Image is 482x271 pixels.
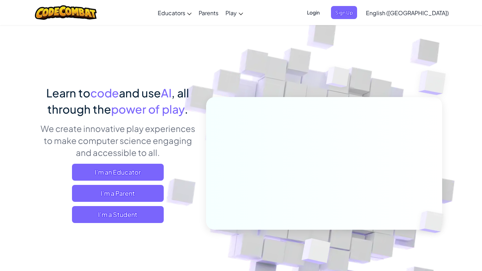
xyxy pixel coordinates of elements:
span: AI [161,86,171,100]
button: Sign Up [331,6,357,19]
a: English ([GEOGRAPHIC_DATA]) [362,3,452,22]
a: Educators [154,3,195,22]
a: I'm a Parent [72,185,164,202]
a: Play [222,3,247,22]
img: Overlap cubes [408,196,460,248]
p: We create innovative play experiences to make computer science engaging and accessible to all. [40,122,195,158]
button: Login [303,6,324,19]
span: Learn to [46,86,90,100]
span: Play [225,9,237,17]
span: code [90,86,119,100]
button: I'm a Student [72,206,164,223]
span: and use [119,86,161,100]
span: Educators [158,9,185,17]
img: Overlap cubes [313,53,364,105]
img: CodeCombat logo [35,5,97,20]
a: I'm an Educator [72,164,164,181]
span: English ([GEOGRAPHIC_DATA]) [366,9,449,17]
span: power of play [111,102,185,116]
a: Parents [195,3,222,22]
img: Overlap cubes [404,53,465,113]
span: . [185,102,188,116]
